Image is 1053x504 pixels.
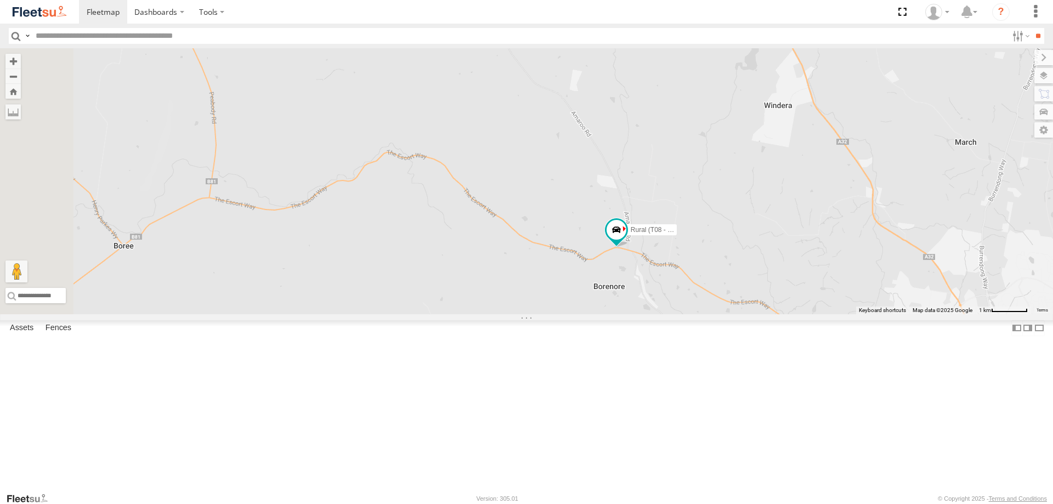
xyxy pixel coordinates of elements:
label: Measure [5,104,21,120]
div: Version: 305.01 [477,495,518,502]
button: Zoom out [5,69,21,84]
label: Hide Summary Table [1034,320,1045,336]
label: Dock Summary Table to the Left [1011,320,1022,336]
button: Zoom in [5,54,21,69]
label: Fences [40,320,77,336]
a: Terms and Conditions [989,495,1047,502]
label: Assets [4,320,39,336]
i: ? [992,3,1010,21]
span: Rural (T08 - [PERSON_NAME]) [631,226,724,234]
button: Zoom Home [5,84,21,99]
label: Search Query [23,28,32,44]
div: Ken Manners [921,4,953,20]
span: Map data ©2025 Google [913,307,972,313]
button: Drag Pegman onto the map to open Street View [5,261,27,282]
a: Terms [1037,308,1048,313]
label: Map Settings [1034,122,1053,138]
div: © Copyright 2025 - [938,495,1047,502]
label: Dock Summary Table to the Right [1022,320,1033,336]
button: Keyboard shortcuts [859,307,906,314]
span: 1 km [979,307,991,313]
label: Search Filter Options [1008,28,1032,44]
img: fleetsu-logo-horizontal.svg [11,4,68,19]
a: Visit our Website [6,493,56,504]
button: Map Scale: 1 km per 63 pixels [976,307,1031,314]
